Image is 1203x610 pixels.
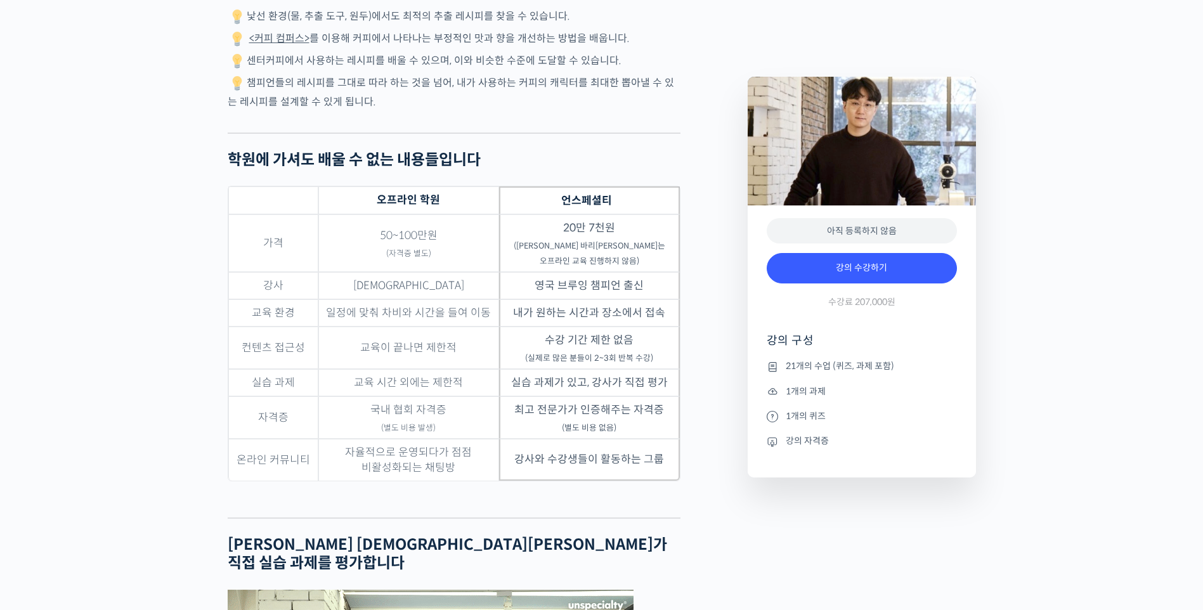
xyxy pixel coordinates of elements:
td: 자율적으로 운영되다가 점점 비활성화되는 채팅방 [318,439,499,481]
li: 강의 자격증 [767,434,957,449]
td: 국내 협회 자격증 [318,396,499,439]
td: [DEMOGRAPHIC_DATA] [318,272,499,299]
a: 강의 수강하기 [767,253,957,283]
h4: 강의 구성 [767,333,957,358]
td: 컨텐츠 접근성 [228,327,318,369]
a: <커피 컴퍼스> [249,32,309,45]
a: 설정 [164,402,244,434]
img: 💡 [230,10,245,25]
a: 대화 [84,402,164,434]
sub: (실제로 많은 분들이 2~3회 반복 수강) [525,353,653,363]
strong: [PERSON_NAME] [DEMOGRAPHIC_DATA][PERSON_NAME]가 직접 실습 과제를 평가합니다 [228,535,667,573]
td: 교육 환경 [228,299,318,327]
span: 수강료 207,000원 [828,296,895,308]
td: 실습 과제 [228,369,318,396]
td: 온라인 커뮤니티 [228,439,318,481]
sub: (별도 비용 없음) [562,423,616,433]
td: 자격증 [228,396,318,439]
a: 홈 [4,402,84,434]
img: 💡 [230,32,245,47]
td: 영국 브루잉 챔피언 출신 [499,272,680,299]
td: 교육 시간 외에는 제한적 [318,369,499,396]
sub: ([PERSON_NAME] 바리[PERSON_NAME]는 오프라인 교육 진행하지 않음) [514,241,665,266]
li: 1개의 퀴즈 [767,408,957,424]
p: 센터커피에서 사용하는 레시피를 배울 수 있으며, 이와 비슷한 수준에 도달할 수 있습니다. [228,52,680,71]
td: 강사와 수강생들이 활동하는 그룹 [499,439,680,481]
span: 홈 [40,421,48,431]
td: 실습 과제가 있고, 강사가 직접 평가 [499,369,680,396]
p: 낯선 환경(물, 추출 도구, 원두)에서도 최적의 추출 레시피를 찾을 수 있습니다. [228,8,680,27]
td: 일정에 맞춰 차비와 시간을 들여 이동 [318,299,499,327]
h2: 학원에 가셔도 배울 수 없는 내용들입니다 [228,151,680,169]
td: 교육이 끝나면 제한적 [318,327,499,369]
sub: (자격증 별도) [386,249,431,259]
span: 설정 [196,421,211,431]
td: 가격 [228,214,318,272]
sub: (별도 비용 발생) [381,423,436,433]
td: 20만 7천원 [499,214,680,272]
li: 1개의 과제 [767,384,957,399]
td: 내가 원하는 시간과 장소에서 접속 [499,299,680,327]
img: 💡 [230,76,245,91]
p: 를 이용해 커피에서 나타나는 부정적인 맛과 향을 개선하는 방법을 배웁니다. [228,30,680,49]
td: 강사 [228,272,318,299]
th: 언스페셜티 [499,186,680,214]
p: 챔피언들의 레시피를 그대로 따라 하는 것을 넘어, 내가 사용하는 커피의 캐릭터를 최대한 뽑아낼 수 있는 레시피를 설계할 수 있게 됩니다. [228,74,680,110]
span: 대화 [116,422,131,432]
img: 💡 [230,54,245,69]
li: 21개의 수업 (퀴즈, 과제 포함) [767,359,957,374]
td: 최고 전문가가 인증해주는 자격증 [499,396,680,439]
strong: 오프라인 학원 [377,193,440,207]
td: 수강 기간 제한 없음 [499,327,680,369]
td: 50~100만원 [318,214,499,272]
div: 아직 등록하지 않음 [767,218,957,244]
